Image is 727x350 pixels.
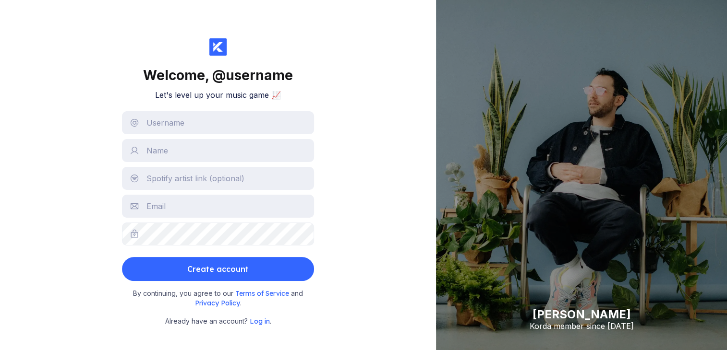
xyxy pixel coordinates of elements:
[530,321,634,331] div: Korda member since [DATE]
[165,316,271,327] small: Already have an account? .
[195,299,240,307] a: Privacy Policy
[122,111,314,134] input: Username
[212,67,226,83] span: @
[127,289,309,308] small: By continuing, you agree to our and .
[530,307,634,321] div: [PERSON_NAME]
[122,167,314,190] input: Spotify artist link (optional)
[122,139,314,162] input: Name
[187,259,249,279] div: Create account
[250,317,270,325] a: Log in
[226,67,293,83] span: username
[122,195,314,218] input: Email
[143,67,293,83] div: Welcome,
[155,90,281,100] h2: Let's level up your music game 📈
[195,299,240,307] span: Privacy Policy
[235,289,291,297] a: Terms of Service
[122,257,314,281] button: Create account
